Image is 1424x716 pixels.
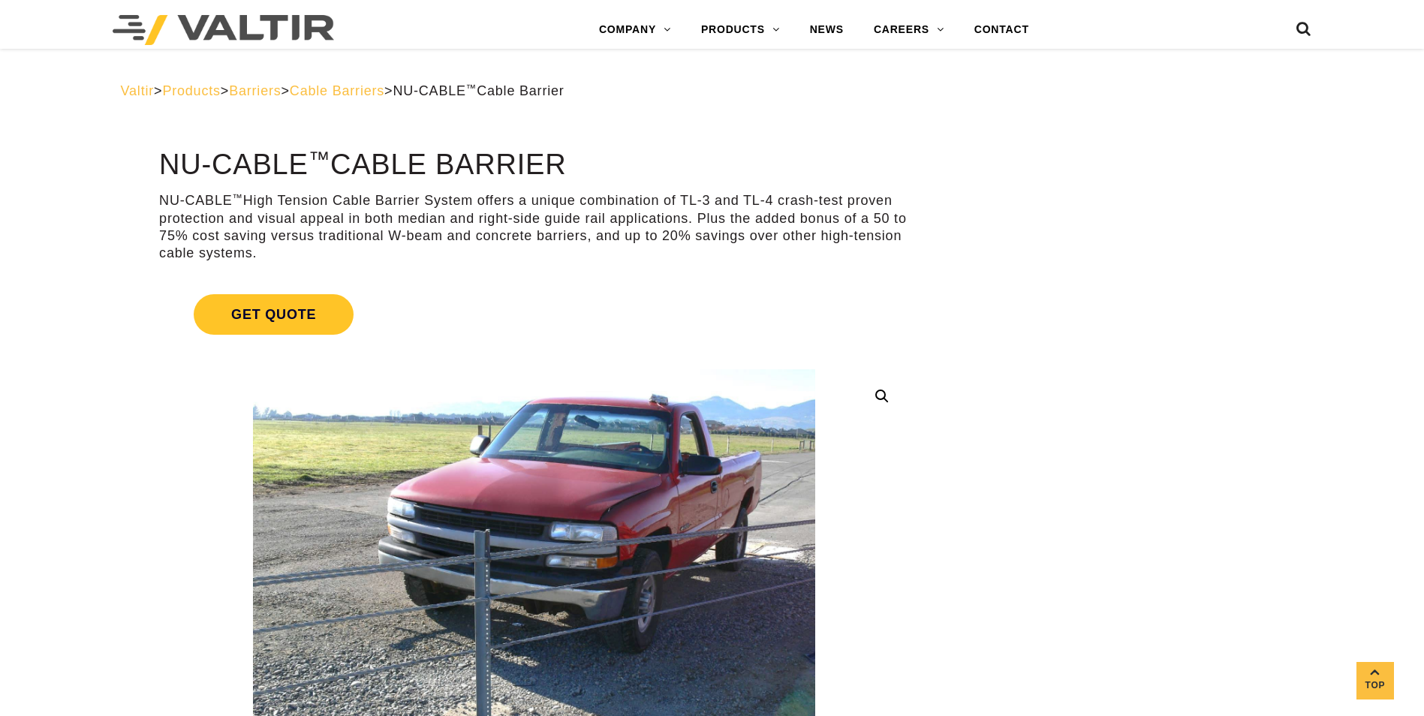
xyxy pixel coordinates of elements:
span: NU-CABLE Cable Barrier [393,83,564,98]
a: Cable Barriers [290,83,384,98]
a: Barriers [229,83,281,98]
sup: ™ [309,147,330,171]
a: CAREERS [859,15,959,45]
span: Get Quote [194,294,354,335]
div: > > > > [121,83,1304,100]
a: NEWS [795,15,859,45]
a: COMPANY [584,15,686,45]
sup: ™ [233,192,243,203]
sup: ™ [466,83,477,94]
span: Top [1356,677,1394,694]
a: Products [162,83,220,98]
a: Top [1356,662,1394,699]
a: Get Quote [159,276,909,353]
a: PRODUCTS [686,15,795,45]
p: NU-CABLE High Tension Cable Barrier System offers a unique combination of TL-3 and TL-4 crash-tes... [159,192,909,263]
h1: NU-CABLE Cable Barrier [159,149,909,181]
a: Valtir [121,83,154,98]
a: CONTACT [959,15,1044,45]
img: Valtir [113,15,334,45]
